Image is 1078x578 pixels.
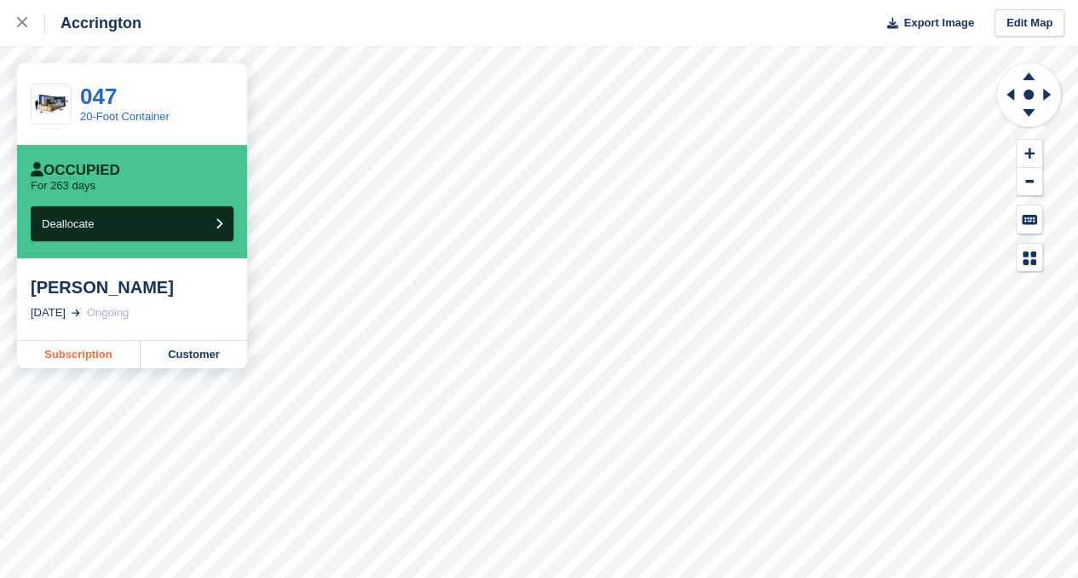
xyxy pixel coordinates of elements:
[141,341,247,368] a: Customer
[31,206,233,241] button: Deallocate
[80,110,170,123] a: 20-Foot Container
[31,304,66,321] div: [DATE]
[1017,244,1042,272] button: Map Legend
[17,341,141,368] a: Subscription
[87,304,129,321] div: Ongoing
[72,309,80,316] img: arrow-right-light-icn-cde0832a797a2874e46488d9cf13f60e5c3a73dbe684e267c42b8395dfbc2abf.svg
[994,9,1064,38] a: Edit Map
[31,162,120,179] div: Occupied
[31,277,233,298] div: [PERSON_NAME]
[42,217,94,230] span: Deallocate
[45,13,141,33] div: Accrington
[1017,168,1042,196] button: Zoom Out
[32,90,71,119] img: 20-ft-container%20(12).jpg
[903,14,973,32] span: Export Image
[80,84,117,109] a: 047
[31,179,95,193] p: For 263 days
[877,9,974,38] button: Export Image
[1017,140,1042,168] button: Zoom In
[1017,205,1042,234] button: Keyboard Shortcuts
